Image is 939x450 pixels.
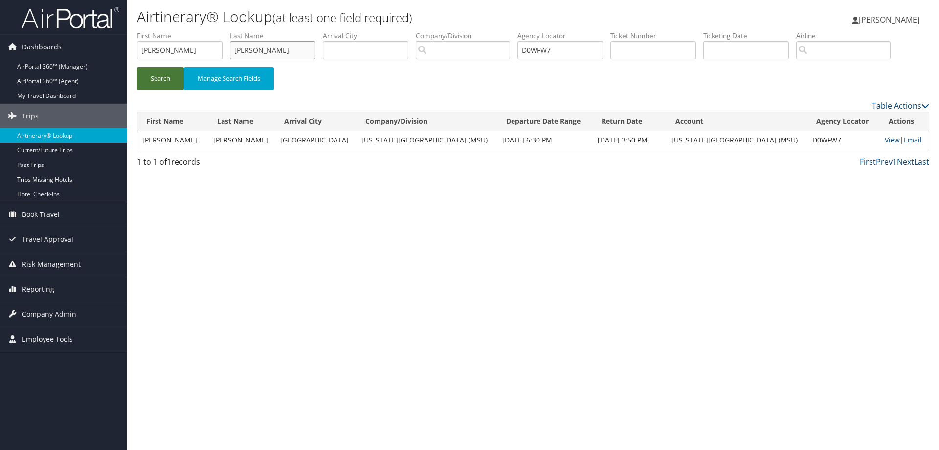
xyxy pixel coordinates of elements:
small: (at least one field required) [272,9,412,25]
td: [DATE] 6:30 PM [497,131,593,149]
a: Email [904,135,922,144]
label: Ticket Number [610,31,703,41]
th: Actions [880,112,929,131]
span: 1 [167,156,171,167]
a: View [885,135,900,144]
img: airportal-logo.png [22,6,119,29]
label: Ticketing Date [703,31,796,41]
span: [PERSON_NAME] [859,14,919,25]
a: Prev [876,156,893,167]
td: [US_STATE][GEOGRAPHIC_DATA] (MSU) [667,131,807,149]
label: Agency Locator [517,31,610,41]
th: First Name: activate to sort column ascending [137,112,208,131]
h1: Airtinerary® Lookup [137,6,665,27]
label: First Name [137,31,230,41]
td: [DATE] 3:50 PM [593,131,666,149]
th: Company/Division [357,112,497,131]
label: Last Name [230,31,323,41]
span: Book Travel [22,202,60,227]
button: Manage Search Fields [184,67,274,90]
span: Risk Management [22,252,81,277]
a: Table Actions [872,100,929,111]
span: Employee Tools [22,327,73,352]
th: Arrival City: activate to sort column ascending [275,112,357,131]
label: Airline [796,31,898,41]
div: 1 to 1 of records [137,156,324,172]
th: Account: activate to sort column ascending [667,112,807,131]
td: [PERSON_NAME] [137,131,208,149]
td: D0WFW7 [807,131,880,149]
a: 1 [893,156,897,167]
th: Agency Locator: activate to sort column ascending [807,112,880,131]
span: Company Admin [22,302,76,327]
label: Company/Division [416,31,517,41]
td: [US_STATE][GEOGRAPHIC_DATA] (MSU) [357,131,497,149]
button: Search [137,67,184,90]
span: Dashboards [22,35,62,59]
a: First [860,156,876,167]
span: Reporting [22,277,54,302]
th: Last Name: activate to sort column ascending [208,112,275,131]
a: [PERSON_NAME] [852,5,929,34]
label: Arrival City [323,31,416,41]
td: [PERSON_NAME] [208,131,275,149]
span: Travel Approval [22,227,73,252]
th: Return Date: activate to sort column ascending [593,112,666,131]
td: | [880,131,929,149]
span: Trips [22,104,39,128]
a: Next [897,156,914,167]
td: [GEOGRAPHIC_DATA] [275,131,357,149]
th: Departure Date Range: activate to sort column ascending [497,112,593,131]
a: Last [914,156,929,167]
